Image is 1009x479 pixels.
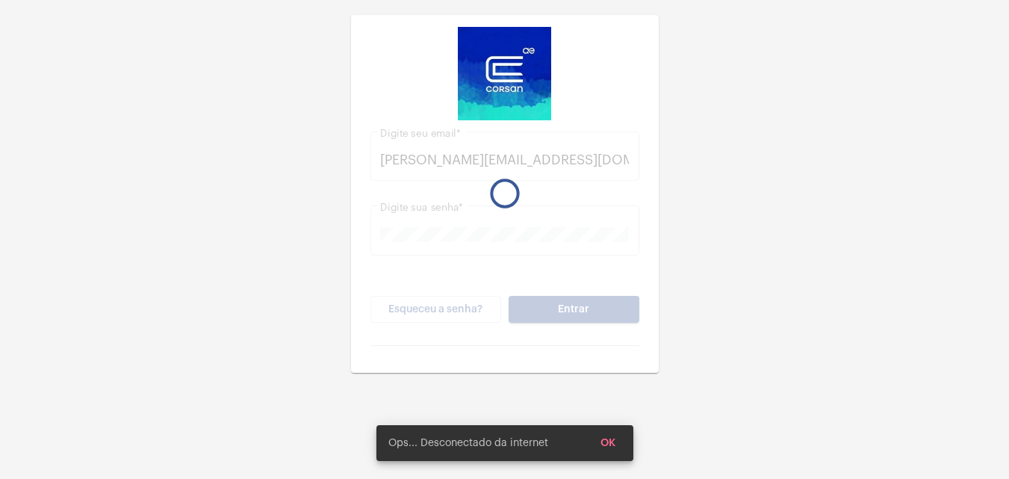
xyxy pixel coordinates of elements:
[600,438,615,448] span: OK
[509,296,639,323] button: Entrar
[380,152,629,167] input: Digite seu email
[458,27,551,120] img: d4669ae0-8c07-2337-4f67-34b0df7f5ae4.jpeg
[388,304,482,315] span: Esqueceu a senha?
[370,296,501,323] button: Esqueceu a senha?
[558,304,589,315] span: Entrar
[388,436,548,451] span: Ops... Desconectado da internet
[589,430,627,457] button: OK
